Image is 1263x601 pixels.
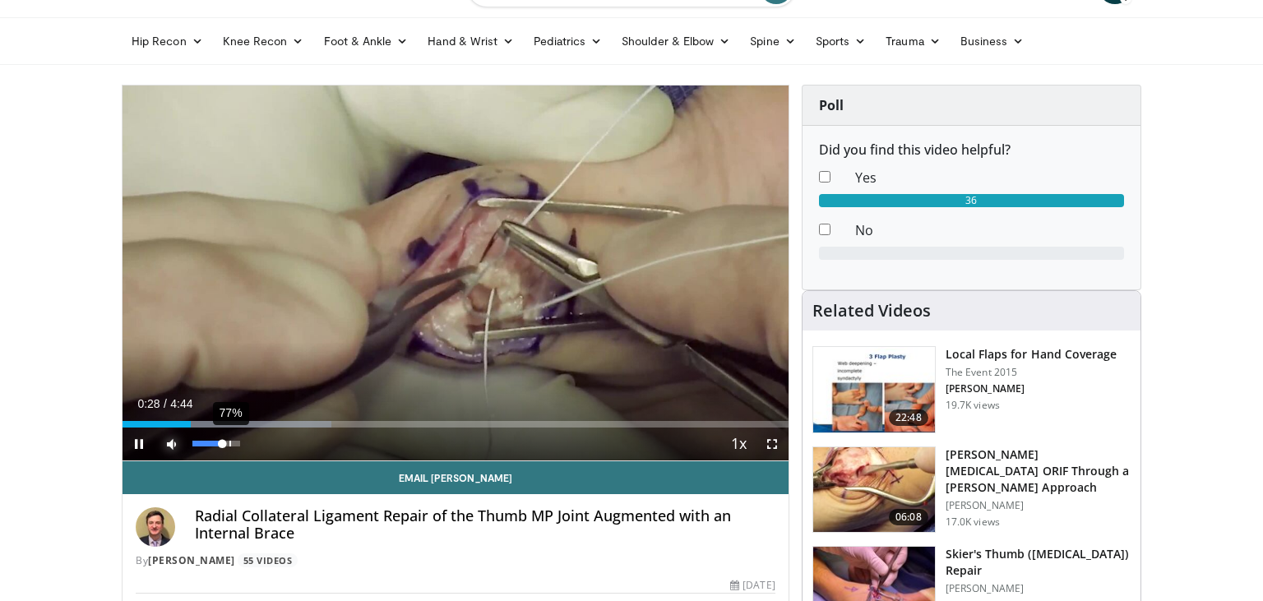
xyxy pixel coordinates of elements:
a: Sports [806,25,877,58]
a: Hand & Wrist [418,25,524,58]
button: Fullscreen [756,428,789,460]
button: Playback Rate [723,428,756,460]
a: Business [951,25,1034,58]
dd: Yes [843,168,1136,187]
p: [PERSON_NAME] [946,499,1131,512]
p: [PERSON_NAME] [946,582,1131,595]
img: b6f583b7-1888-44fa-9956-ce612c416478.150x105_q85_crop-smart_upscale.jpg [813,347,935,432]
h4: Related Videos [812,301,931,321]
h6: Did you find this video helpful? [819,142,1124,158]
span: 06:08 [889,509,928,525]
div: By [136,553,775,568]
a: Shoulder & Elbow [612,25,740,58]
div: [DATE] [730,578,775,593]
button: Pause [123,428,155,460]
img: Avatar [136,507,175,547]
h3: Local Flaps for Hand Coverage [946,346,1117,363]
h3: [PERSON_NAME][MEDICAL_DATA] ORIF Through a [PERSON_NAME] Approach [946,446,1131,496]
div: Volume Level [192,441,239,446]
a: Trauma [876,25,951,58]
a: [PERSON_NAME] [148,553,235,567]
span: 0:28 [137,397,160,410]
span: 22:48 [889,409,928,426]
p: 17.0K views [946,515,1000,529]
a: Hip Recon [122,25,213,58]
a: 06:08 [PERSON_NAME][MEDICAL_DATA] ORIF Through a [PERSON_NAME] Approach [PERSON_NAME] 17.0K views [812,446,1131,534]
a: Pediatrics [524,25,612,58]
dd: No [843,220,1136,240]
a: Email [PERSON_NAME] [123,461,789,494]
strong: Poll [819,96,844,114]
a: Foot & Ankle [314,25,419,58]
div: 36 [819,194,1124,207]
p: [PERSON_NAME] [946,382,1117,395]
video-js: Video Player [123,86,789,461]
a: 55 Videos [238,553,298,567]
button: Mute [155,428,188,460]
a: Spine [740,25,805,58]
p: The Event 2015 [946,366,1117,379]
h3: Skier's Thumb ([MEDICAL_DATA]) Repair [946,546,1131,579]
div: Progress Bar [123,421,789,428]
a: 22:48 Local Flaps for Hand Coverage The Event 2015 [PERSON_NAME] 19.7K views [812,346,1131,433]
p: 19.7K views [946,399,1000,412]
span: 4:44 [170,397,192,410]
img: af335e9d-3f89-4d46-97d1-d9f0cfa56dd9.150x105_q85_crop-smart_upscale.jpg [813,447,935,533]
a: Knee Recon [213,25,314,58]
span: / [164,397,167,410]
h4: Radial Collateral Ligament Repair of the Thumb MP Joint Augmented with an Internal Brace [195,507,775,543]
